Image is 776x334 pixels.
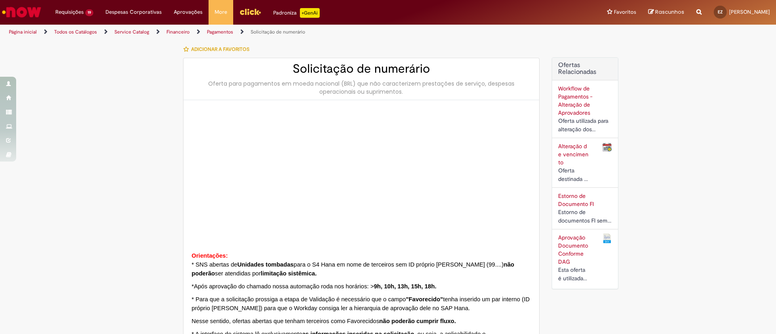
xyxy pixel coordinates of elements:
[207,29,233,35] a: Pagamentos
[174,8,202,16] span: Aprovações
[552,57,618,289] div: Ofertas Relacionadas
[114,29,149,35] a: Service Catalog
[239,6,261,18] img: click_logo_yellow_360x200.png
[558,208,612,225] div: Estorno de documentos FI sem partidas compensadas
[215,8,227,16] span: More
[300,8,320,18] p: +GenAi
[558,192,594,208] a: Estorno de Documento FI
[192,62,531,76] h2: Solicitação de numerário
[370,283,374,290] span: >
[648,8,684,16] a: Rascunhos
[192,252,228,259] span: Orientações:
[192,296,530,311] span: * Para que a solicitação prossiga a etapa de Validação é necessário que o campo tenha inserido um...
[192,261,514,277] strong: não poderão
[729,8,770,15] span: [PERSON_NAME]
[1,4,42,20] img: ServiceNow
[183,41,254,58] button: Adicionar a Favoritos
[602,142,612,152] img: Alteração de vencimento
[379,318,456,324] strong: não poderão cumprir fluxo.
[614,8,636,16] span: Favoritos
[558,117,612,134] div: Oferta utilizada para alteração dos aprovadores cadastrados no workflow de documentos a pagar.
[558,266,590,283] div: Esta oferta é utilizada para o Campo solicitar a aprovação do documento que esta fora da alçada d...
[261,270,317,277] strong: limitação sistêmica.
[374,283,436,290] span: 9h, 10h, 13h, 15h, 18h.
[558,234,588,265] a: Aprovação Documento Conforme DAG
[558,62,612,76] h2: Ofertas Relacionadas
[191,46,249,53] span: Adicionar a Favoritos
[192,283,440,290] span: *Após aprovação do chamado nossa automação roda nos horários:
[558,143,588,166] a: Alteração de vencimento
[6,25,511,40] ul: Trilhas de página
[406,296,443,302] strong: "Favorecido"
[54,29,97,35] a: Todos os Catálogos
[9,29,37,35] a: Página inicial
[192,318,456,324] span: Nesse sentido, ofertas abertas que tenham terceiros como Favorecidos
[85,9,93,16] span: 19
[192,80,531,96] div: Oferta para pagamentos em moeda nacional (BRL) que não caracterizem prestações de serviço, despes...
[273,8,320,18] div: Padroniza
[192,261,514,277] span: * SNS abertas de para o S4 Hana em nome de terceiros sem ID próprio [PERSON_NAME] (99....) ser at...
[167,29,190,35] a: Financeiro
[655,8,684,16] span: Rascunhos
[558,85,593,116] a: Workflow de Pagamentos - Alteração de Aprovadores
[251,29,305,35] a: Solicitação de numerário
[602,233,612,243] img: Aprovação Documento Conforme DAG
[55,8,84,16] span: Requisições
[237,261,293,268] strong: Unidades tombadas
[558,166,590,183] div: Oferta destinada à alteração de data de pagamento
[105,8,162,16] span: Despesas Corporativas
[192,112,494,235] img: sys_attachment.do
[718,9,723,15] span: EZ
